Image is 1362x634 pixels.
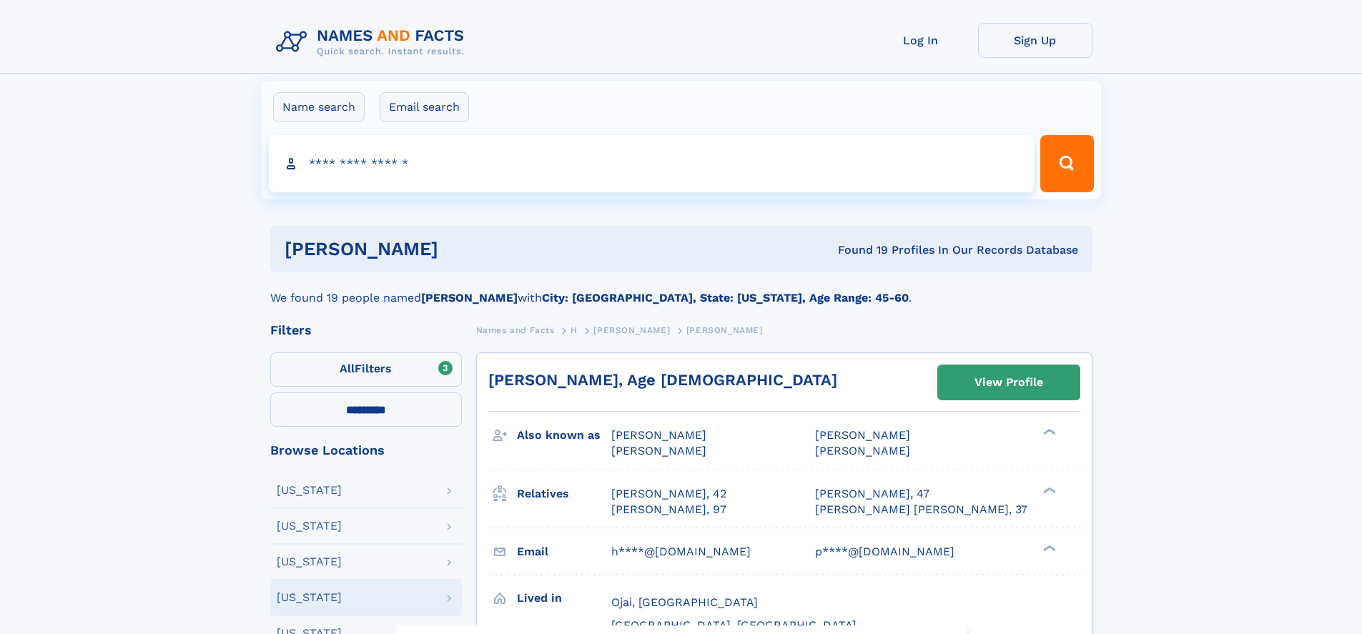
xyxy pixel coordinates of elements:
span: [PERSON_NAME] [593,325,670,335]
h3: Relatives [517,482,611,506]
span: [PERSON_NAME] [815,428,910,442]
a: View Profile [938,365,1080,400]
h3: Also known as [517,423,611,447]
div: Filters [270,324,462,337]
h3: Lived in [517,586,611,610]
div: ❯ [1040,427,1057,437]
img: Logo Names and Facts [270,23,476,61]
a: [PERSON_NAME], 42 [611,486,726,502]
div: [US_STATE] [277,520,342,532]
h3: Email [517,540,611,564]
div: View Profile [974,366,1043,399]
span: Ojai, [GEOGRAPHIC_DATA] [611,595,758,609]
span: [PERSON_NAME] [815,444,910,457]
a: [PERSON_NAME], 97 [611,502,726,517]
span: [GEOGRAPHIC_DATA], [GEOGRAPHIC_DATA] [611,618,857,632]
span: All [340,362,355,375]
div: [US_STATE] [277,485,342,496]
a: Log In [864,23,978,58]
a: [PERSON_NAME], 47 [815,486,929,502]
b: City: [GEOGRAPHIC_DATA], State: [US_STATE], Age Range: 45-60 [542,291,909,304]
a: Names and Facts [476,321,555,339]
span: H [571,325,578,335]
div: [US_STATE] [277,556,342,568]
label: Name search [273,92,365,122]
b: [PERSON_NAME] [421,291,518,304]
a: H [571,321,578,339]
a: [PERSON_NAME] [PERSON_NAME], 37 [815,502,1027,517]
label: Filters [270,352,462,387]
div: [US_STATE] [277,592,342,603]
div: Found 19 Profiles In Our Records Database [638,242,1078,258]
span: [PERSON_NAME] [611,444,706,457]
input: search input [269,135,1035,192]
button: Search Button [1040,135,1093,192]
div: ❯ [1040,485,1057,495]
span: [PERSON_NAME] [611,428,706,442]
h1: [PERSON_NAME] [285,240,638,258]
div: ❯ [1040,543,1057,553]
a: Sign Up [978,23,1092,58]
label: Email search [380,92,469,122]
a: [PERSON_NAME], Age [DEMOGRAPHIC_DATA] [488,371,837,389]
div: Browse Locations [270,444,462,457]
a: [PERSON_NAME] [593,321,670,339]
div: We found 19 people named with . [270,272,1092,307]
span: [PERSON_NAME] [686,325,763,335]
